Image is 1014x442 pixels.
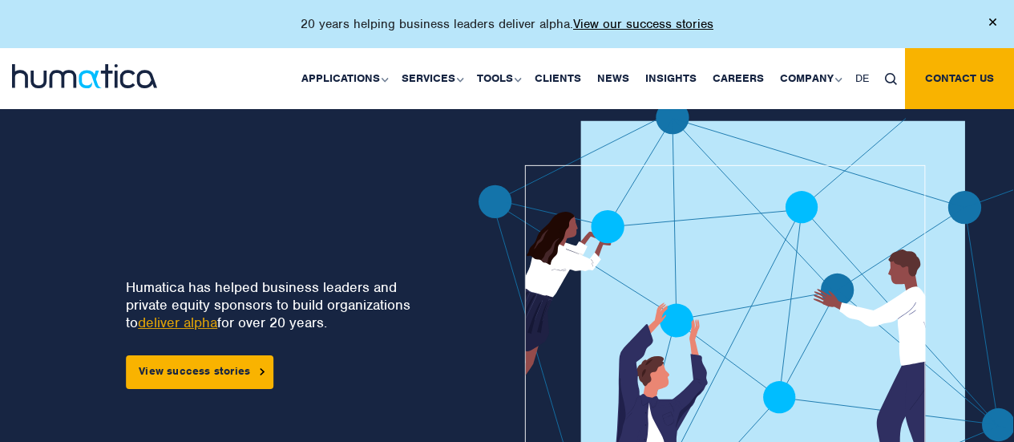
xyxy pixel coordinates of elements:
p: 20 years helping business leaders deliver alpha. [301,16,713,32]
p: Humatica has helped business leaders and private equity sponsors to build organizations to for ov... [126,278,421,331]
a: View success stories [126,355,273,389]
span: DE [855,71,869,85]
img: logo [12,64,157,88]
a: Clients [527,48,589,109]
a: deliver alpha [138,314,217,331]
a: News [589,48,637,109]
a: DE [847,48,877,109]
a: Insights [637,48,705,109]
a: Services [394,48,469,109]
a: Company [772,48,847,109]
a: Contact us [905,48,1014,109]
img: search_icon [885,73,897,85]
a: Careers [705,48,772,109]
a: View our success stories [573,16,713,32]
img: arrowicon [260,368,265,375]
a: Tools [469,48,527,109]
a: Applications [293,48,394,109]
